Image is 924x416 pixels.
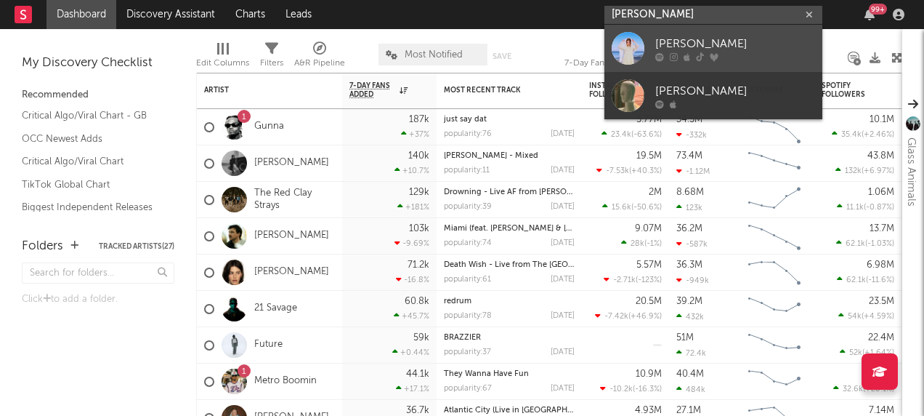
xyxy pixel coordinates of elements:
div: ( ) [837,275,894,284]
div: ( ) [596,166,662,175]
button: Tracked Artists(27) [99,243,174,250]
a: Critical Algo/Viral Chart [22,153,160,169]
div: [PERSON_NAME] [655,35,815,52]
a: Death Wish - Live from The [GEOGRAPHIC_DATA] [444,261,631,269]
div: [PERSON_NAME] [655,82,815,100]
div: 34.5M [676,115,702,124]
span: +40.3 % [631,167,660,175]
div: 13.7M [870,224,894,233]
div: BRAZZIER [444,334,575,342]
div: [DATE] [551,167,575,175]
span: 52k [849,349,862,357]
input: Search for artists [604,6,822,24]
div: 4.93M [635,406,662,415]
div: 27.1M [676,406,701,415]
a: Atlantic City (Live in [GEOGRAPHIC_DATA]) [feat. [PERSON_NAME] and [PERSON_NAME]] [444,407,777,415]
div: -1.12M [676,167,710,176]
div: -332k [676,130,707,140]
a: Critical Algo/Viral Chart - GB [22,108,160,124]
div: 9.07M [635,224,662,233]
div: [DATE] [551,312,575,320]
div: Spotify Followers [822,81,872,99]
div: ( ) [837,202,894,212]
div: Edit Columns [196,36,249,79]
span: 35.4k [841,131,862,139]
span: 132k [845,167,862,175]
div: Recommended [22,87,174,104]
div: Filters [260,36,283,79]
div: [DATE] [551,130,575,138]
div: +37 % [401,129,429,139]
div: Click to add a folder. [22,291,174,308]
div: -9.69 % [394,239,429,248]
a: Gunna [254,121,284,133]
div: [DATE] [551,276,575,284]
span: 11.1k [846,204,864,212]
div: 23.5M [869,297,894,306]
div: ( ) [836,239,894,248]
div: Glass Animals [902,137,920,207]
div: ( ) [604,275,662,284]
a: TikTok Global Chart [22,177,160,193]
div: 39.2M [676,297,702,306]
span: 62.1k [846,240,865,248]
span: +46.9 % [631,313,660,321]
span: -10.2k [609,385,633,393]
a: [PERSON_NAME] [254,157,329,169]
div: 71.2k [408,260,429,270]
div: 187k [409,115,429,124]
div: A&R Pipeline [294,36,345,79]
div: 72.4k [676,348,706,358]
svg: Chart title [742,218,807,255]
div: 1.06M [868,188,894,197]
div: ( ) [621,239,662,248]
div: ( ) [601,129,662,139]
svg: Chart title [742,109,807,145]
div: redrum [444,297,575,305]
div: +45.7 % [394,311,429,321]
div: -949k [676,276,709,285]
div: Luther - Mixed [444,152,575,160]
span: 7-Day Fans Added [349,81,396,99]
a: Biggest Independent Releases This Week [22,199,160,229]
div: 10.9M [636,369,662,379]
div: -587k [676,239,708,249]
div: 19.5M [636,151,662,161]
svg: Chart title [742,327,807,364]
svg: Chart title [742,145,807,182]
div: +181 % [397,202,429,212]
div: 103k [409,224,429,233]
span: 23.4k [611,131,631,139]
div: [DATE] [551,348,575,356]
div: A&R Pipeline [294,55,345,72]
div: ( ) [602,202,662,212]
input: Search for folders... [22,263,174,284]
div: 36.2M [676,224,702,233]
div: 40.4M [676,369,704,379]
div: 99 + [869,4,887,15]
span: -7.53k [606,167,629,175]
div: +0.44 % [392,348,429,357]
span: +2.46 % [864,131,892,139]
div: +10.7 % [394,166,429,175]
a: BRAZZIER [444,334,481,342]
div: 129k [409,188,429,197]
a: Future [254,339,283,351]
div: 432k [676,312,704,321]
div: ( ) [835,166,894,175]
div: 22.4M [868,333,894,343]
div: +17.1 % [396,384,429,393]
div: Artist [204,86,313,95]
button: Save [493,52,511,60]
div: Instagram Followers [589,81,640,99]
div: 7-Day Fans Added (7-Day Fans Added) [564,55,673,72]
a: The Red Clay Strays [254,188,335,212]
div: popularity: 37 [444,348,491,356]
a: [PERSON_NAME] [604,25,822,72]
a: redrum [444,297,471,305]
svg: Chart title [742,182,807,218]
div: 20.5M [636,297,662,306]
div: 8.68M [676,188,704,197]
a: Metro Boomin [254,375,317,388]
div: ( ) [832,129,894,139]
